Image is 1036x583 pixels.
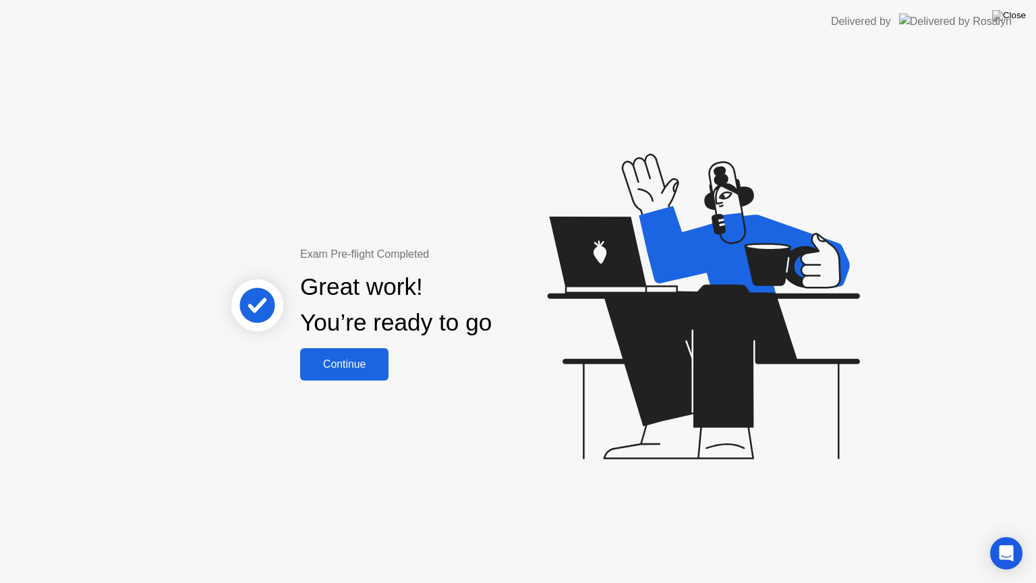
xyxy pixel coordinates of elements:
[831,13,891,30] div: Delivered by
[300,348,388,381] button: Continue
[990,537,1023,570] div: Open Intercom Messenger
[992,10,1026,21] img: Close
[300,246,579,262] div: Exam Pre-flight Completed
[899,13,1012,29] img: Delivered by Rosalyn
[300,269,492,341] div: Great work! You’re ready to go
[304,358,384,370] div: Continue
